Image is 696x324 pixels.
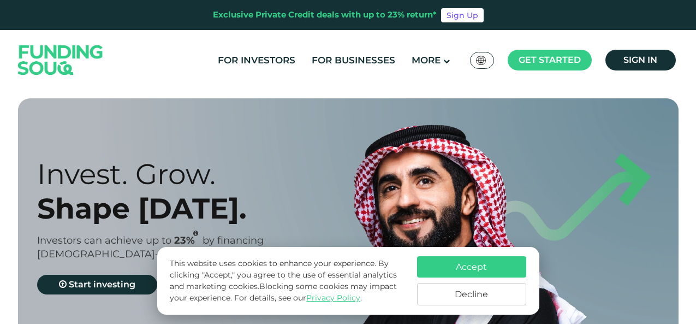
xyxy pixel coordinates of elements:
a: Sign Up [441,8,484,22]
a: For Businesses [309,51,398,69]
span: Investors can achieve up to [37,234,171,246]
img: Logo [7,32,114,87]
span: 23% [174,234,203,246]
span: For details, see our . [234,293,362,303]
div: Shape [DATE]. [37,191,367,226]
div: Exclusive Private Credit deals with up to 23% return* [213,9,437,21]
p: This website uses cookies to enhance your experience. By clicking "Accept," you agree to the use ... [170,258,406,304]
div: Invest. Grow. [37,157,367,191]
span: More [412,55,441,66]
span: by financing [DEMOGRAPHIC_DATA]-compliant businesses. [37,234,268,260]
i: 23% IRR (expected) ~ 15% Net yield (expected) [193,231,198,237]
a: For Investors [215,51,298,69]
span: Sign in [623,55,657,65]
button: Accept [417,256,526,278]
span: Get started [519,55,581,65]
img: SA Flag [476,56,486,65]
span: Start investing [69,279,135,290]
a: Start investing [37,275,157,294]
a: Privacy Policy [306,293,360,303]
button: Decline [417,283,526,305]
span: Blocking some cookies may impact your experience. [170,281,397,303]
a: Sign in [605,50,676,70]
